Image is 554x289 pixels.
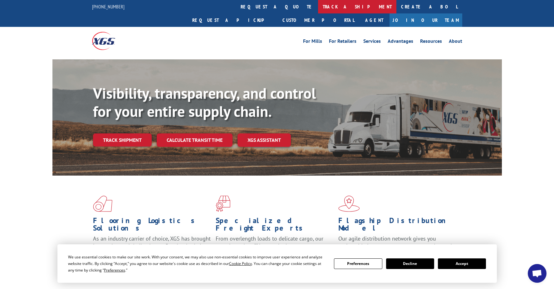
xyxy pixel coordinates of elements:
[438,258,486,269] button: Accept
[390,13,462,27] a: Join Our Team
[93,196,112,212] img: xgs-icon-total-supply-chain-intelligence-red
[93,83,316,121] b: Visibility, transparency, and control for your entire supply chain.
[157,133,233,147] a: Calculate transit time
[216,235,334,263] p: From overlength loads to delicate cargo, our experienced staff knows the best way to move your fr...
[93,235,211,257] span: As an industry carrier of choice, XGS has brought innovation and dedication to flooring logistics...
[188,13,278,27] a: Request a pickup
[238,133,291,147] a: XGS ASSISTANT
[449,39,462,46] a: About
[329,39,356,46] a: For Retailers
[104,267,125,273] span: Preferences
[338,196,360,212] img: xgs-icon-flagship-distribution-model-red
[68,254,326,273] div: We use essential cookies to make our site work. With your consent, we may also use non-essential ...
[528,264,547,283] div: Open chat
[338,235,453,250] span: Our agile distribution network gives you nationwide inventory management on demand.
[278,13,359,27] a: Customer Portal
[93,133,152,147] a: Track shipment
[92,3,125,10] a: [PHONE_NUMBER]
[216,217,334,235] h1: Specialized Freight Experts
[334,258,382,269] button: Preferences
[359,13,390,27] a: Agent
[229,261,252,266] span: Cookie Policy
[338,217,456,235] h1: Flagship Distribution Model
[93,217,211,235] h1: Flooring Logistics Solutions
[386,258,434,269] button: Decline
[388,39,413,46] a: Advantages
[57,244,497,283] div: Cookie Consent Prompt
[363,39,381,46] a: Services
[303,39,322,46] a: For Mills
[216,196,230,212] img: xgs-icon-focused-on-flooring-red
[420,39,442,46] a: Resources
